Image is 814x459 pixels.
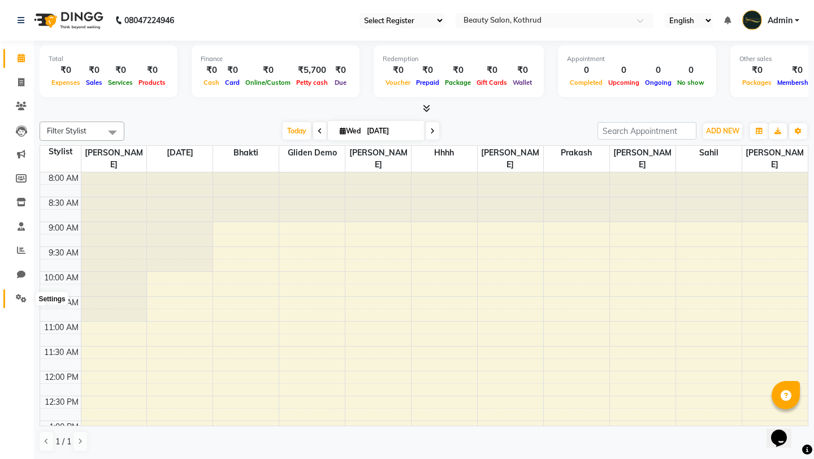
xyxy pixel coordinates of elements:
div: 8:30 AM [46,197,81,209]
span: Completed [567,79,605,86]
span: [PERSON_NAME] [81,146,147,172]
span: Products [136,79,168,86]
span: Voucher [383,79,413,86]
span: Prepaid [413,79,442,86]
input: Search Appointment [597,122,696,140]
iframe: chat widget [767,414,803,448]
span: [PERSON_NAME] [742,146,808,172]
div: Stylist [40,146,81,158]
span: Filter Stylist [47,126,86,135]
div: Settings [36,292,68,306]
div: ₹0 [49,64,83,77]
div: ₹0 [201,64,222,77]
div: ₹5,700 [293,64,331,77]
div: Appointment [567,54,707,64]
div: 12:00 PM [42,371,81,383]
div: 9:30 AM [46,247,81,259]
b: 08047224946 [124,5,174,36]
div: 10:00 AM [42,272,81,284]
span: ADD NEW [706,127,739,135]
div: ₹0 [331,64,350,77]
span: Wed [337,127,363,135]
span: Petty cash [293,79,331,86]
span: Cash [201,79,222,86]
div: ₹0 [474,64,510,77]
span: Bhakti [213,146,279,160]
span: Hhhh [412,146,477,160]
div: 8:00 AM [46,172,81,184]
img: Admin [742,10,762,30]
div: 9:00 AM [46,222,81,234]
span: Packages [739,79,774,86]
span: [PERSON_NAME] [478,146,543,172]
div: ₹0 [510,64,535,77]
span: Sales [83,79,105,86]
div: Redemption [383,54,535,64]
button: ADD NEW [703,123,742,139]
span: No show [674,79,707,86]
div: Total [49,54,168,64]
span: Online/Custom [243,79,293,86]
div: 12:30 PM [42,396,81,408]
span: Admin [768,15,793,27]
div: 11:00 AM [42,322,81,334]
div: 0 [642,64,674,77]
span: [PERSON_NAME] [345,146,411,172]
span: 1 / 1 [55,436,71,448]
span: [DATE] [147,146,213,160]
span: Expenses [49,79,83,86]
span: Today [283,122,311,140]
span: Package [442,79,474,86]
div: ₹0 [383,64,413,77]
span: Upcoming [605,79,642,86]
span: Gift Cards [474,79,510,86]
div: ₹0 [413,64,442,77]
div: ₹0 [739,64,774,77]
img: logo [29,5,106,36]
input: 2025-09-03 [363,123,420,140]
div: 0 [674,64,707,77]
div: 0 [567,64,605,77]
span: Wallet [510,79,535,86]
span: Sahil [676,146,742,160]
div: ₹0 [83,64,105,77]
div: ₹0 [105,64,136,77]
div: ₹0 [243,64,293,77]
div: 11:30 AM [42,347,81,358]
span: Card [222,79,243,86]
span: Prakash [544,146,609,160]
div: ₹0 [222,64,243,77]
span: [PERSON_NAME] [610,146,676,172]
div: 1:00 PM [47,421,81,433]
span: Gliden Demo [279,146,345,160]
div: 0 [605,64,642,77]
div: ₹0 [136,64,168,77]
span: Due [332,79,349,86]
div: Finance [201,54,350,64]
span: Ongoing [642,79,674,86]
span: Services [105,79,136,86]
div: ₹0 [442,64,474,77]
